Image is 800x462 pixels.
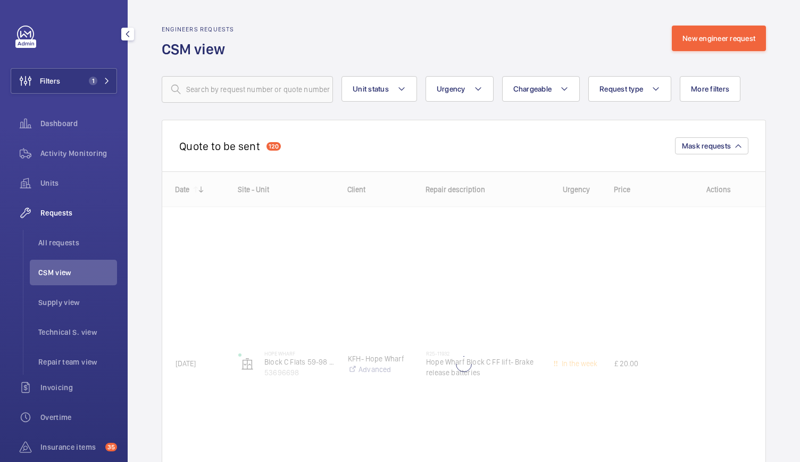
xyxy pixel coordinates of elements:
button: Unit status [341,76,417,102]
span: Technical S. view [38,327,117,337]
div: 120 [266,142,281,151]
button: Mask requests [675,137,748,154]
button: Urgency [426,76,494,102]
span: Chargeable [513,85,552,93]
span: Request type [599,85,643,93]
span: Urgency [437,85,465,93]
span: Overtime [40,412,117,423]
span: Mask requests [682,142,731,150]
span: More filters [691,85,729,93]
button: New engineer request [672,26,766,51]
h2: Engineers requests [162,26,235,33]
span: All requests [38,237,117,248]
span: Repair team view [38,357,117,367]
span: Unit status [353,85,389,93]
button: Filters1 [11,68,117,94]
span: Insurance items [40,442,101,452]
span: CSM view [38,267,117,278]
h1: CSM view [162,39,235,59]
span: Dashboard [40,118,117,129]
button: Request type [588,76,671,102]
span: Filters [40,76,60,86]
span: 35 [105,443,117,451]
span: Requests [40,208,117,218]
span: Supply view [38,297,117,308]
span: Units [40,178,117,188]
input: Search by request number or quote number [162,76,333,103]
span: Activity Monitoring [40,148,117,159]
span: 1 [89,77,97,85]
button: More filters [680,76,740,102]
span: Invoicing [40,382,117,393]
button: Chargeable [502,76,580,102]
h2: Quote to be sent [179,139,260,153]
